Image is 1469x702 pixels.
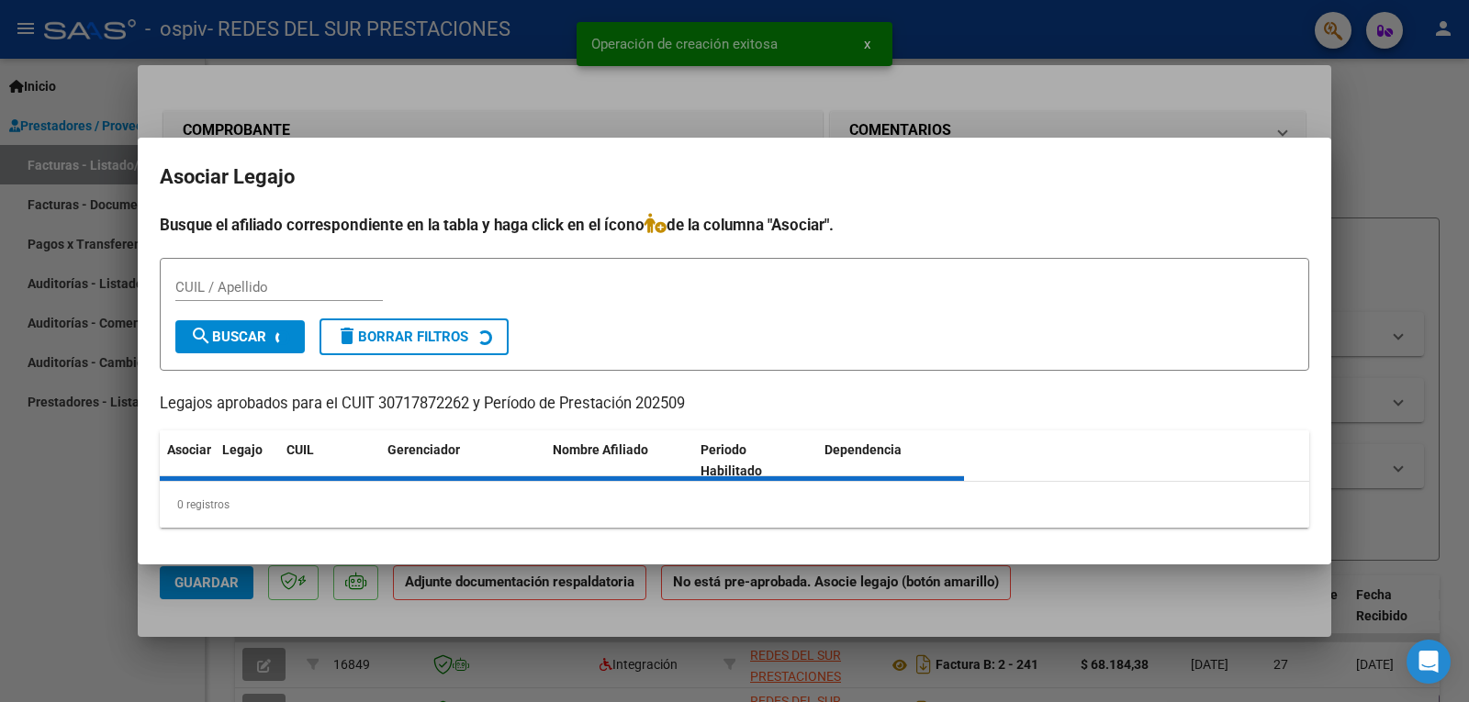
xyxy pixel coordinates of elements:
[160,393,1309,416] p: Legajos aprobados para el CUIT 30717872262 y Período de Prestación 202509
[190,329,266,345] span: Buscar
[175,320,305,353] button: Buscar
[380,430,545,491] datatable-header-cell: Gerenciador
[160,213,1309,237] h4: Busque el afiliado correspondiente en la tabla y haga click en el ícono de la columna "Asociar".
[286,442,314,457] span: CUIL
[553,442,648,457] span: Nombre Afiliado
[701,442,762,478] span: Periodo Habilitado
[279,430,380,491] datatable-header-cell: CUIL
[160,160,1309,195] h2: Asociar Legajo
[190,325,212,347] mat-icon: search
[1407,640,1451,684] div: Open Intercom Messenger
[215,430,279,491] datatable-header-cell: Legajo
[222,442,263,457] span: Legajo
[336,329,468,345] span: Borrar Filtros
[387,442,460,457] span: Gerenciador
[160,430,215,491] datatable-header-cell: Asociar
[693,430,817,491] datatable-header-cell: Periodo Habilitado
[545,430,693,491] datatable-header-cell: Nombre Afiliado
[824,442,902,457] span: Dependencia
[336,325,358,347] mat-icon: delete
[320,318,509,355] button: Borrar Filtros
[167,442,211,457] span: Asociar
[817,430,965,491] datatable-header-cell: Dependencia
[160,482,1309,528] div: 0 registros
